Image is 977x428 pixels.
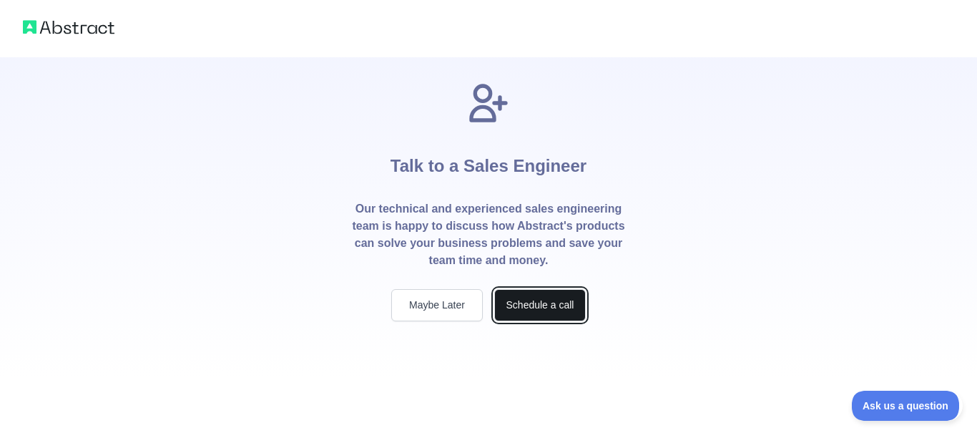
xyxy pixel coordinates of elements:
[494,289,586,321] button: Schedule a call
[852,391,963,421] iframe: Toggle Customer Support
[391,289,483,321] button: Maybe Later
[23,17,114,37] img: Abstract logo
[391,126,586,200] h1: Talk to a Sales Engineer
[351,200,626,269] p: Our technical and experienced sales engineering team is happy to discuss how Abstract's products ...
